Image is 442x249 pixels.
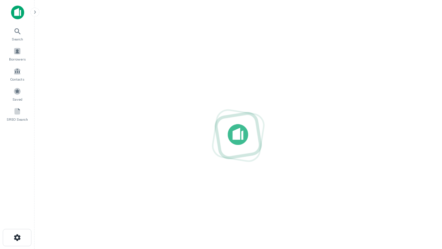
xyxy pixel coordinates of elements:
[10,76,24,82] span: Contacts
[2,105,32,123] a: SREO Search
[2,85,32,103] a: Saved
[11,6,24,19] img: capitalize-icon.png
[2,65,32,83] a: Contacts
[2,45,32,63] a: Borrowers
[9,56,26,62] span: Borrowers
[7,117,28,122] span: SREO Search
[12,36,23,42] span: Search
[2,25,32,43] a: Search
[12,96,22,102] span: Saved
[407,172,442,205] iframe: Chat Widget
